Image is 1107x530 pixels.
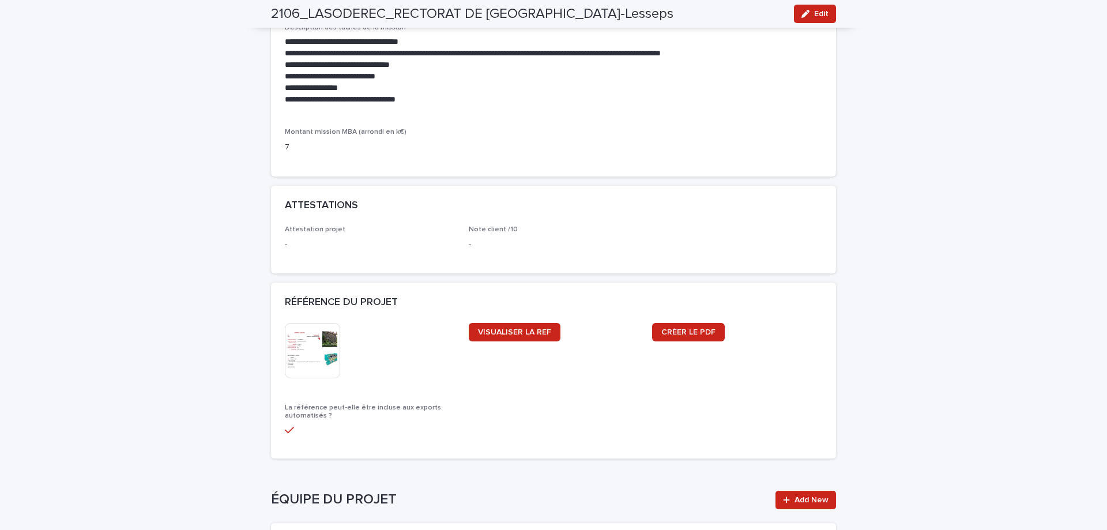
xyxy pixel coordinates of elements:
button: Edit [794,5,836,23]
span: Montant mission MBA (arrondi en k€) [285,129,406,136]
span: Add New [795,496,829,504]
h2: 2106_LASODEREC_RECTORAT DE [GEOGRAPHIC_DATA]-Lesseps [271,6,673,22]
span: Description des tâches de la mission [285,24,406,31]
span: Attestation projet [285,226,345,233]
span: Edit [814,10,829,18]
span: La référence peut-elle être incluse aux exports automatisés ? [285,404,441,419]
span: VISUALISER LA REF [478,328,551,336]
span: Note client /10 [469,226,518,233]
p: 7 [285,141,455,153]
a: VISUALISER LA REF [469,323,560,341]
h1: ÉQUIPE DU PROJET [271,491,769,508]
p: - [469,239,639,251]
h2: ATTESTATIONS [285,200,358,212]
span: CRÉER LE PDF [661,328,716,336]
p: - [285,239,455,251]
a: CRÉER LE PDF [652,323,725,341]
h2: RÉFÉRENCE DU PROJET [285,296,398,309]
a: Add New [775,491,836,509]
